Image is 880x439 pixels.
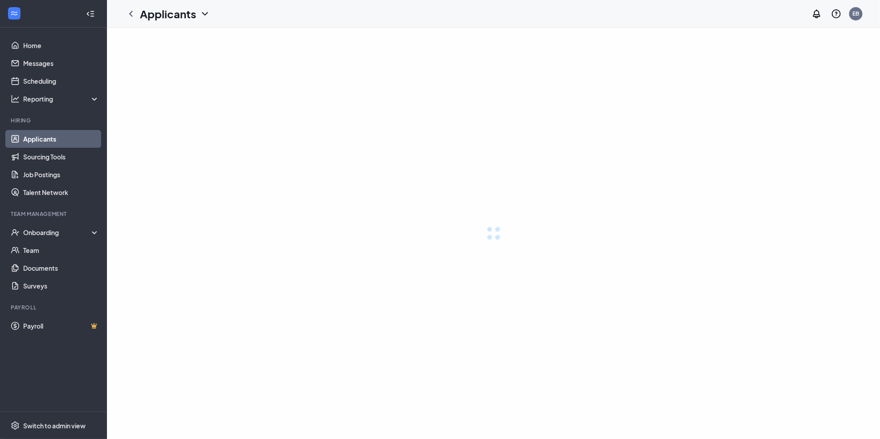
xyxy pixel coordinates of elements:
a: Home [23,37,99,54]
h1: Applicants [140,6,196,21]
svg: Notifications [811,8,822,19]
div: Hiring [11,117,98,124]
svg: UserCheck [11,228,20,237]
div: Reporting [23,94,100,103]
svg: Collapse [86,9,95,18]
div: Onboarding [23,228,100,237]
a: Job Postings [23,166,99,183]
a: Messages [23,54,99,72]
svg: ChevronDown [200,8,210,19]
a: Documents [23,259,99,277]
a: Talent Network [23,183,99,201]
svg: Settings [11,421,20,430]
div: Switch to admin view [23,421,86,430]
svg: Analysis [11,94,20,103]
a: PayrollCrown [23,317,99,335]
a: Team [23,241,99,259]
div: Team Management [11,210,98,218]
div: Payroll [11,304,98,311]
svg: WorkstreamLogo [10,9,19,18]
a: Sourcing Tools [23,148,99,166]
div: EB [853,10,860,17]
a: Applicants [23,130,99,148]
svg: ChevronLeft [126,8,136,19]
svg: QuestionInfo [831,8,842,19]
a: Scheduling [23,72,99,90]
a: Surveys [23,277,99,295]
